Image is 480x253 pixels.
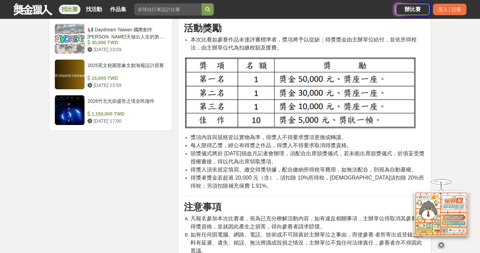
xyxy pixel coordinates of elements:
div: 2025英文校園形象文創海報設計競賽 [88,62,164,75]
strong: 活動獎勵 [184,23,221,33]
div: [DATE] 23:59 [88,82,164,89]
input: 全球自行車設計比賽 [134,3,202,15]
span: 每人限得乙獎，經公布得獎之作品，得獎人不得要求取消得獎資格。 [191,143,352,148]
div: 1,150,000 TWD [88,110,164,118]
a: 找比賽 [59,5,80,14]
img: d2146d9a-e6f6-4337-9592-8cefde37ba6b.png [414,191,468,236]
a: 作品集 [107,5,129,14]
a: 2025英文校園形象文創海報設計競賽 15,000 TWD [DATE] 23:59 [55,59,167,90]
div: 15,000 TWD [88,75,164,82]
div: 30,000 TWD [88,39,164,46]
div: [DATE] 23:59 [88,46,164,53]
div: [DATE] 17:00 [88,118,164,125]
span: 得獎人須依規定填寫、繳交得獎領據，配合繳納所得稅等費用，如無法配合，則視為自動棄權。 [191,167,417,172]
a: 2026竹北光節盛世之境全民徵件 1,150,000 TWD [DATE] 17:00 [55,95,167,125]
div: 2026竹北光節盛世之境全民徵件 [88,98,164,110]
span: 頒獎儀式將於 [DATE]捐血月記者會辦理，須配合出席頒獎儀式，若未能出席頒獎儀式，於填妥受獎授權書後，得以代為出席領取獎項。 [191,151,424,164]
a: 📢 Daydream Taiwan 國際創作[PERSON_NAME]天做出人生的第一款遊戲吧！ 30,000 TWD [DATE] 23:59 [55,24,167,54]
span: 本次比賽如參賽作品未達評審標準者，獎項將予以從缺；得獎獎金由主辦單位給付，並依所得稅法，由主辦單位代為扣繳稅額及匯費。 [191,37,417,51]
strong: 注意事項 [184,202,221,212]
div: 登入 / 註冊 [433,4,467,15]
a: 辦比賽 [396,4,430,15]
span: 凡報名參加本次比賽者，視為已充分瞭解活動內容，如有違反相關事項，主辦單位得取消其參賽或得獎資格，並就因此產生之損害，得向參賽者請求賠償。 [191,216,422,229]
a: 找活動 [83,5,105,14]
div: 📢 Daydream Taiwan 國際創作[PERSON_NAME]天做出人生的第一款遊戲吧！ [88,26,164,39]
span: 得獎者獎金若超過 20,000 元（含），須扣除 10%所得稅，[DEMOGRAPHIC_DATA]須扣除 20%所得稅；另須扣除補充保費 1.91%。 [191,175,424,189]
img: e1b98173-84e1-419f-9ab9-9fc315c00871.png [184,56,418,129]
span: 獎項內容與規格皆以實物為準，得獎人不得要求獎項更換或轉讓。 [191,134,347,140]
